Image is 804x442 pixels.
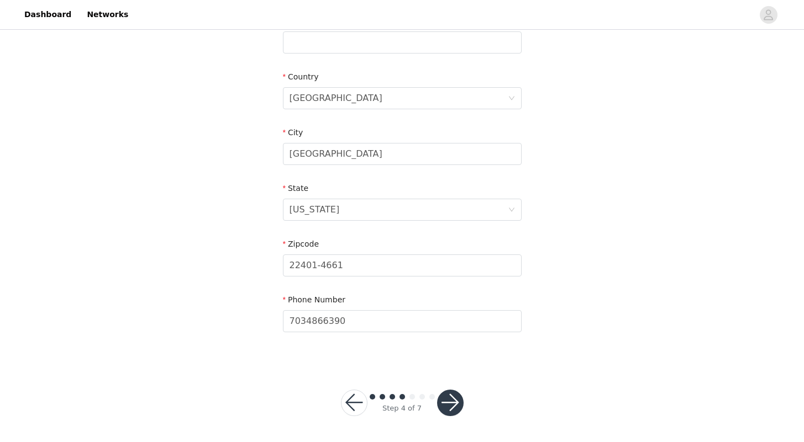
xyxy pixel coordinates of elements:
[283,239,319,248] label: Zipcode
[18,2,78,27] a: Dashboard
[283,128,303,137] label: City
[283,72,319,81] label: Country
[508,95,515,103] i: icon: down
[763,6,774,24] div: avatar
[290,88,382,109] div: United States
[283,295,346,304] label: Phone Number
[283,184,309,193] label: State
[382,403,422,414] div: Step 4 of 7
[80,2,135,27] a: Networks
[508,206,515,214] i: icon: down
[290,199,340,220] div: Virginia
